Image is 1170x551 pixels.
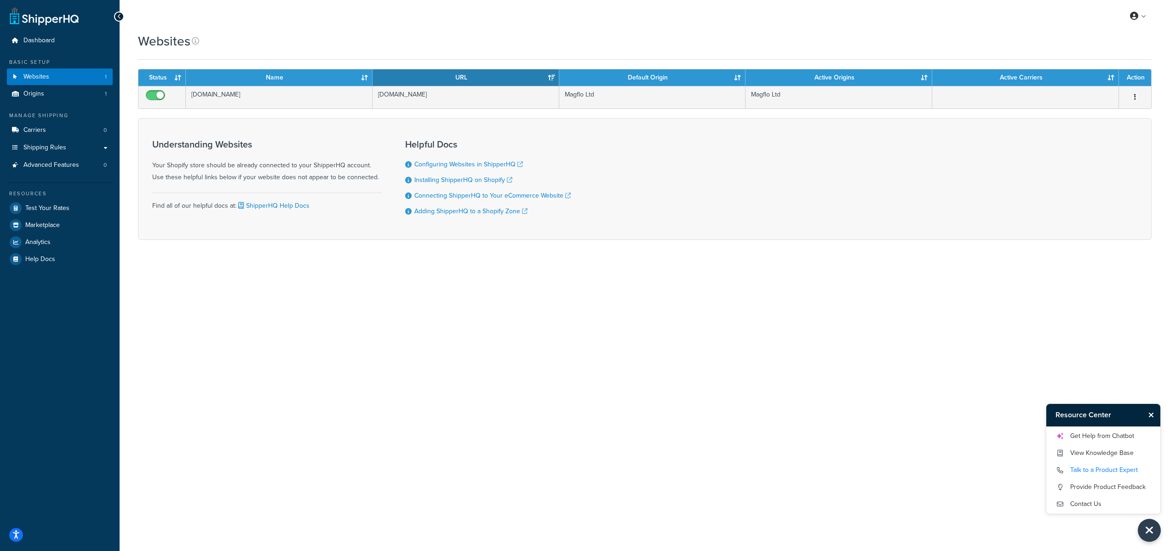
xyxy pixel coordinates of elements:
[414,206,528,216] a: Adding ShipperHQ to a Shopify Zone
[405,139,571,149] h3: Helpful Docs
[414,159,523,169] a: Configuring Websites in ShipperHQ
[7,122,113,139] a: Carriers 0
[414,191,571,200] a: Connecting ShipperHQ to Your eCommerce Website
[7,32,113,49] a: Dashboard
[25,222,60,229] span: Marketplace
[105,73,107,81] span: 1
[1144,409,1160,420] button: Close Resource Center
[25,256,55,263] span: Help Docs
[1055,446,1151,460] a: View Knowledge Base
[1055,429,1151,443] a: Get Help from Chatbot
[23,90,44,98] span: Origins
[7,234,113,250] a: Analytics
[23,73,49,81] span: Websites
[7,112,113,119] div: Manage Shipping
[414,175,512,185] a: Installing ShipperHQ on Shopify
[373,69,559,86] th: URL: activate to sort column ascending
[1055,463,1151,477] a: Talk to a Product Expert
[10,7,79,25] a: ShipperHQ Home
[1055,480,1151,494] a: Provide Product Feedback
[186,86,373,108] td: [DOMAIN_NAME]
[7,217,113,233] a: Marketplace
[152,193,382,212] div: Find all of our helpful docs at:
[7,85,113,102] li: Origins
[152,139,382,183] div: Your Shopify store should be already connected to your ShipperHQ account. Use these helpful links...
[7,122,113,139] li: Carriers
[746,86,932,108] td: Magflo Ltd
[7,190,113,198] div: Resources
[1138,519,1161,542] button: Close Resource Center
[236,201,310,210] a: ShipperHQ Help Docs
[23,126,46,134] span: Carriers
[103,161,107,169] span: 0
[932,69,1119,86] th: Active Carriers: activate to sort column ascending
[1119,69,1151,86] th: Action
[7,157,113,174] a: Advanced Features 0
[7,68,113,85] li: Websites
[103,126,107,134] span: 0
[1046,404,1144,426] h3: Resource Center
[746,69,932,86] th: Active Origins: activate to sort column ascending
[559,69,746,86] th: Default Origin: activate to sort column ascending
[23,161,79,169] span: Advanced Features
[25,239,51,246] span: Analytics
[138,69,186,86] th: Status: activate to sort column ascending
[138,32,190,50] h1: Websites
[7,68,113,85] a: Websites 1
[7,85,113,102] a: Origins 1
[23,144,66,152] span: Shipping Rules
[23,37,55,45] span: Dashboard
[7,200,113,216] a: Test Your Rates
[186,69,373,86] th: Name: activate to sort column ascending
[559,86,746,108] td: Magflo Ltd
[7,139,113,156] a: Shipping Rules
[1055,497,1151,511] a: Contact Us
[25,204,69,212] span: Test Your Rates
[7,58,113,66] div: Basic Setup
[152,139,382,149] h3: Understanding Websites
[105,90,107,98] span: 1
[373,86,559,108] td: [DOMAIN_NAME]
[7,251,113,267] a: Help Docs
[7,157,113,174] li: Advanced Features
